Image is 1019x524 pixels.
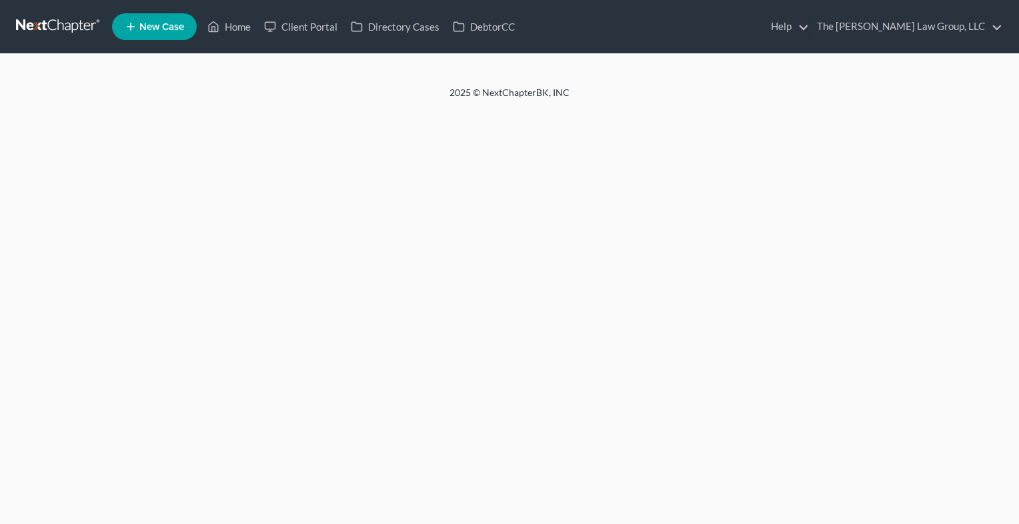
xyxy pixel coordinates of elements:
a: DebtorCC [446,15,522,39]
new-legal-case-button: New Case [112,13,197,40]
a: Client Portal [257,15,344,39]
a: The [PERSON_NAME] Law Group, LLC [810,15,1002,39]
a: Help [764,15,809,39]
div: 2025 © NextChapterBK, INC [129,86,890,110]
a: Home [201,15,257,39]
a: Directory Cases [344,15,446,39]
